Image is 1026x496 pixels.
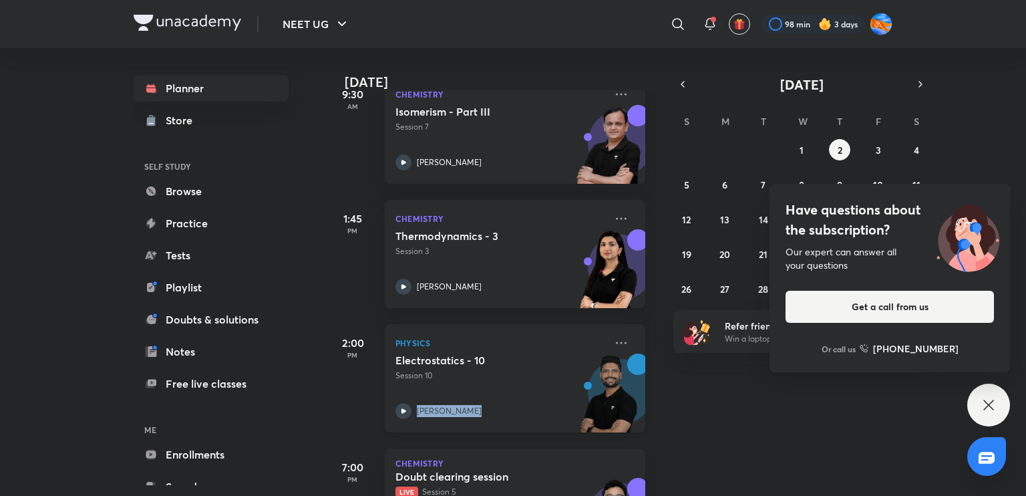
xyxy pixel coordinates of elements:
[725,319,889,333] h6: Refer friends
[761,115,766,128] abbr: Tuesday
[753,209,774,230] button: October 14, 2025
[676,174,697,195] button: October 5, 2025
[134,338,289,365] a: Notes
[134,441,289,468] a: Enrollments
[719,248,730,261] abbr: October 20, 2025
[714,278,735,299] button: October 27, 2025
[682,248,691,261] abbr: October 19, 2025
[326,335,379,351] h5: 2:00
[876,144,881,156] abbr: October 3, 2025
[134,210,289,237] a: Practice
[326,211,379,227] h5: 1:45
[733,18,745,30] img: avatar
[134,418,289,441] h6: ME
[326,86,379,102] h5: 9:30
[572,105,645,197] img: unacademy
[395,245,605,257] p: Session 3
[758,283,768,295] abbr: October 28, 2025
[134,370,289,397] a: Free live classes
[722,178,727,191] abbr: October 6, 2025
[873,178,883,191] abbr: October 10, 2025
[134,178,289,205] a: Browse
[417,156,482,168] p: [PERSON_NAME]
[395,370,605,382] p: Session 10
[914,144,919,156] abbr: October 4, 2025
[692,75,911,94] button: [DATE]
[729,13,750,35] button: avatar
[395,470,562,483] h5: Doubt clearing session
[786,291,994,323] button: Get a call from us
[714,209,735,230] button: October 13, 2025
[838,144,842,156] abbr: October 2, 2025
[572,229,645,322] img: unacademy
[912,178,920,191] abbr: October 11, 2025
[786,245,994,272] div: Our expert can answer all your questions
[395,229,562,243] h5: Thermodynamics - 3
[326,475,379,483] p: PM
[134,306,289,333] a: Doubts & solutions
[837,115,842,128] abbr: Thursday
[134,107,289,134] a: Store
[829,174,850,195] button: October 9, 2025
[676,209,697,230] button: October 12, 2025
[417,281,482,293] p: [PERSON_NAME]
[166,112,200,128] div: Store
[681,283,691,295] abbr: October 26, 2025
[572,354,645,446] img: unacademy
[759,248,767,261] abbr: October 21, 2025
[714,174,735,195] button: October 6, 2025
[753,174,774,195] button: October 7, 2025
[798,115,808,128] abbr: Wednesday
[714,243,735,265] button: October 20, 2025
[275,11,358,37] button: NEET UG
[395,121,605,133] p: Session 7
[906,174,927,195] button: October 11, 2025
[417,405,482,417] p: [PERSON_NAME]
[780,76,824,94] span: [DATE]
[720,283,729,295] abbr: October 27, 2025
[876,115,881,128] abbr: Friday
[682,213,691,226] abbr: October 12, 2025
[800,144,804,156] abbr: October 1, 2025
[345,74,659,90] h4: [DATE]
[860,342,959,356] a: [PHONE_NUMBER]
[134,15,241,31] img: Company Logo
[326,102,379,110] p: AM
[914,115,919,128] abbr: Saturday
[395,86,605,102] p: Chemistry
[684,115,689,128] abbr: Sunday
[725,333,889,345] p: Win a laptop, vouchers & more
[326,227,379,235] p: PM
[906,139,927,160] button: October 4, 2025
[676,278,697,299] button: October 26, 2025
[684,318,711,345] img: referral
[761,178,765,191] abbr: October 7, 2025
[134,155,289,178] h6: SELF STUDY
[791,174,812,195] button: October 8, 2025
[799,178,804,191] abbr: October 8, 2025
[759,213,768,226] abbr: October 14, 2025
[721,115,729,128] abbr: Monday
[837,178,842,191] abbr: October 9, 2025
[868,139,889,160] button: October 3, 2025
[395,105,562,118] h5: Isomerism - Part III
[326,459,379,475] h5: 7:00
[720,213,729,226] abbr: October 13, 2025
[134,75,289,102] a: Planner
[791,139,812,160] button: October 1, 2025
[684,178,689,191] abbr: October 5, 2025
[753,243,774,265] button: October 21, 2025
[395,354,562,367] h5: Electrostatics - 10
[395,335,605,351] p: Physics
[870,13,892,35] img: Adithya MA
[134,242,289,269] a: Tests
[326,351,379,359] p: PM
[818,17,832,31] img: streak
[395,459,635,467] p: Chemistry
[395,211,605,227] p: Chemistry
[134,274,289,301] a: Playlist
[786,200,994,240] h4: Have questions about the subscription?
[822,343,856,355] p: Or call us
[753,278,774,299] button: October 28, 2025
[134,15,241,34] a: Company Logo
